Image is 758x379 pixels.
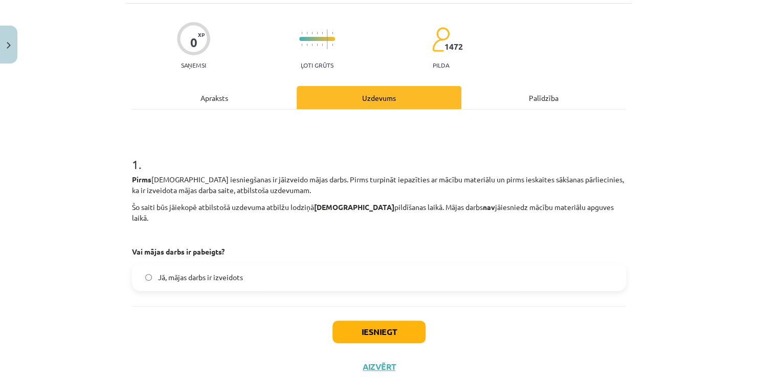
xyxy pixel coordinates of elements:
img: icon-long-line-d9ea69661e0d244f92f715978eff75569469978d946b2353a9bb055b3ed8787d.svg [327,29,328,49]
div: 0 [190,35,197,50]
p: [DEMOGRAPHIC_DATA] iesniegšanas ir jāizveido mājas darbs. Pirms turpināt iepazīties ar mācību mat... [132,174,626,196]
button: Aizvērt [360,362,398,372]
img: icon-short-line-57e1e144782c952c97e751825c79c345078a6d821885a25fce030b3d8c18986b.svg [317,32,318,34]
span: 1472 [444,42,463,51]
p: Saņemsi [177,61,210,69]
img: icon-short-line-57e1e144782c952c97e751825c79c345078a6d821885a25fce030b3d8c18986b.svg [301,44,302,46]
img: icon-short-line-57e1e144782c952c97e751825c79c345078a6d821885a25fce030b3d8c18986b.svg [317,44,318,46]
strong: Pirms [132,175,151,184]
img: icon-short-line-57e1e144782c952c97e751825c79c345078a6d821885a25fce030b3d8c18986b.svg [301,32,302,34]
img: icon-short-line-57e1e144782c952c97e751825c79c345078a6d821885a25fce030b3d8c18986b.svg [322,44,323,46]
div: Palīdzība [461,86,626,109]
span: Jā, mājas darbs ir izveidots [158,272,243,283]
strong: nav [483,202,495,212]
input: Jā, mājas darbs ir izveidots [145,274,152,281]
img: icon-short-line-57e1e144782c952c97e751825c79c345078a6d821885a25fce030b3d8c18986b.svg [332,32,333,34]
img: icon-short-line-57e1e144782c952c97e751825c79c345078a6d821885a25fce030b3d8c18986b.svg [322,32,323,34]
img: icon-short-line-57e1e144782c952c97e751825c79c345078a6d821885a25fce030b3d8c18986b.svg [311,32,313,34]
button: Iesniegt [332,321,426,343]
strong: Vai mājas darbs ir pabeigts? [132,247,225,256]
span: XP [198,32,205,37]
img: icon-close-lesson-0947bae3869378f0d4975bcd49f059093ad1ed9edebbc8119c70593378902aed.svg [7,42,11,49]
p: pilda [433,61,449,69]
strong: [DEMOGRAPHIC_DATA] [314,202,394,212]
img: icon-short-line-57e1e144782c952c97e751825c79c345078a6d821885a25fce030b3d8c18986b.svg [311,44,313,46]
div: Apraksts [132,86,297,109]
div: Uzdevums [297,86,461,109]
img: icon-short-line-57e1e144782c952c97e751825c79c345078a6d821885a25fce030b3d8c18986b.svg [332,44,333,46]
img: icon-short-line-57e1e144782c952c97e751825c79c345078a6d821885a25fce030b3d8c18986b.svg [306,32,307,34]
p: Ļoti grūts [301,61,333,69]
img: students-c634bb4e5e11cddfef0936a35e636f08e4e9abd3cc4e673bd6f9a4125e45ecb1.svg [432,27,450,52]
p: Šo saiti būs jāiekopē atbilstošā uzdevuma atbilžu lodziņā pildīšanas laikā. Mājas darbs jāiesnied... [132,202,626,223]
img: icon-short-line-57e1e144782c952c97e751825c79c345078a6d821885a25fce030b3d8c18986b.svg [306,44,307,46]
h1: 1 . [132,139,626,171]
